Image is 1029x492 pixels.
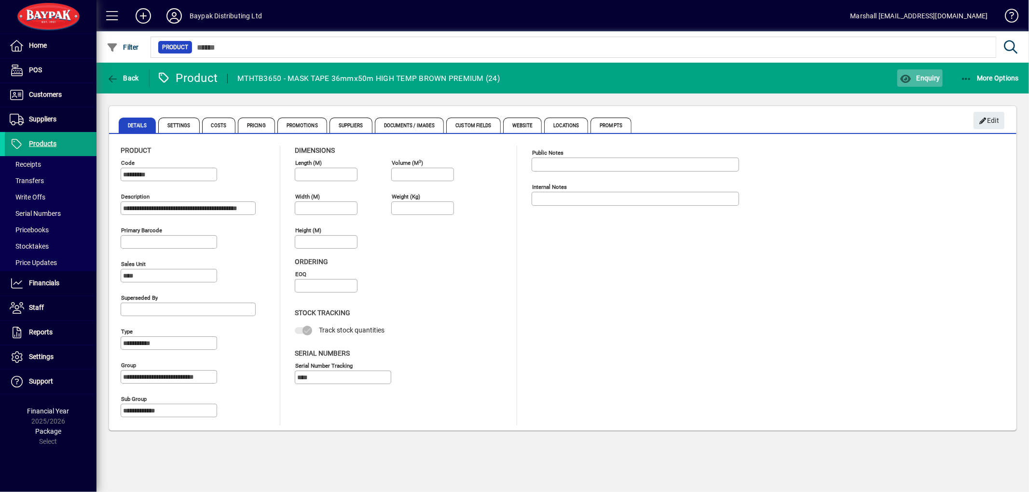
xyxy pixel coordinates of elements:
div: Marshall [EMAIL_ADDRESS][DOMAIN_NAME] [851,8,988,24]
div: Baypak Distributing Ltd [190,8,262,24]
mat-label: Weight (Kg) [392,193,420,200]
mat-label: Length (m) [295,160,322,166]
mat-label: Volume (m ) [392,160,423,166]
button: Add [128,7,159,25]
button: Edit [974,112,1004,129]
mat-label: Width (m) [295,193,320,200]
a: POS [5,58,96,82]
span: Price Updates [10,259,57,266]
div: MTHTB3650 - MASK TAPE 36mmx50m HIGH TEMP BROWN PREMIUM (24) [237,71,500,86]
a: Customers [5,83,96,107]
span: Promotions [277,118,327,133]
mat-label: Serial Number tracking [295,362,353,369]
span: Suppliers [329,118,372,133]
button: Enquiry [897,69,942,87]
a: Pricebooks [5,222,96,238]
button: Back [104,69,141,87]
span: Customers [29,91,62,98]
span: Back [107,74,139,82]
a: Staff [5,296,96,320]
span: Support [29,377,53,385]
span: Products [29,140,56,147]
span: Dimensions [295,146,335,154]
span: Documents / Images [375,118,444,133]
span: Financial Year [27,407,69,415]
a: Financials [5,271,96,295]
div: Product [157,70,218,86]
button: Profile [159,7,190,25]
a: Support [5,370,96,394]
span: POS [29,66,42,74]
a: Knowledge Base [998,2,1017,33]
a: Serial Numbers [5,205,96,222]
app-page-header-button: Back [96,69,150,87]
span: Locations [544,118,588,133]
a: Write Offs [5,189,96,205]
span: Edit [979,113,1000,129]
mat-label: Primary barcode [121,227,162,234]
span: Package [35,427,61,435]
sup: 3 [419,159,421,163]
span: Staff [29,304,44,311]
mat-label: EOQ [295,271,306,278]
button: Filter [104,39,141,56]
span: Filter [107,43,139,51]
span: Product [162,42,188,52]
span: Ordering [295,258,328,266]
a: Transfers [5,173,96,189]
a: Stocktakes [5,238,96,254]
span: Serial Numbers [10,210,61,217]
span: Stocktakes [10,242,49,250]
span: Pricebooks [10,226,49,234]
span: Reports [29,328,53,336]
mat-label: Superseded by [121,294,158,301]
mat-label: Description [121,193,150,200]
mat-label: Sales unit [121,261,146,267]
mat-label: Public Notes [532,149,563,156]
span: Prompts [590,118,631,133]
mat-label: Type [121,328,133,335]
span: Receipts [10,160,41,168]
button: More Options [958,69,1022,87]
a: Settings [5,345,96,369]
mat-label: Sub group [121,396,147,402]
span: Pricing [238,118,275,133]
span: Home [29,41,47,49]
mat-label: Internal Notes [532,184,567,190]
a: Reports [5,320,96,345]
span: Details [119,118,156,133]
mat-label: Height (m) [295,227,321,234]
mat-label: Group [121,362,136,369]
span: Costs [202,118,236,133]
a: Home [5,34,96,58]
span: More Options [960,74,1019,82]
a: Suppliers [5,107,96,132]
span: Suppliers [29,115,56,123]
span: Write Offs [10,193,45,201]
span: Stock Tracking [295,309,350,317]
span: Track stock quantities [319,326,384,334]
span: Settings [158,118,200,133]
span: Financials [29,279,59,287]
span: Transfers [10,177,44,185]
a: Price Updates [5,254,96,271]
span: Enquiry [900,74,940,82]
span: Website [503,118,542,133]
span: Custom Fields [446,118,500,133]
a: Receipts [5,156,96,173]
mat-label: Code [121,160,135,166]
span: Serial Numbers [295,349,350,357]
span: Product [121,146,151,154]
span: Settings [29,353,54,360]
